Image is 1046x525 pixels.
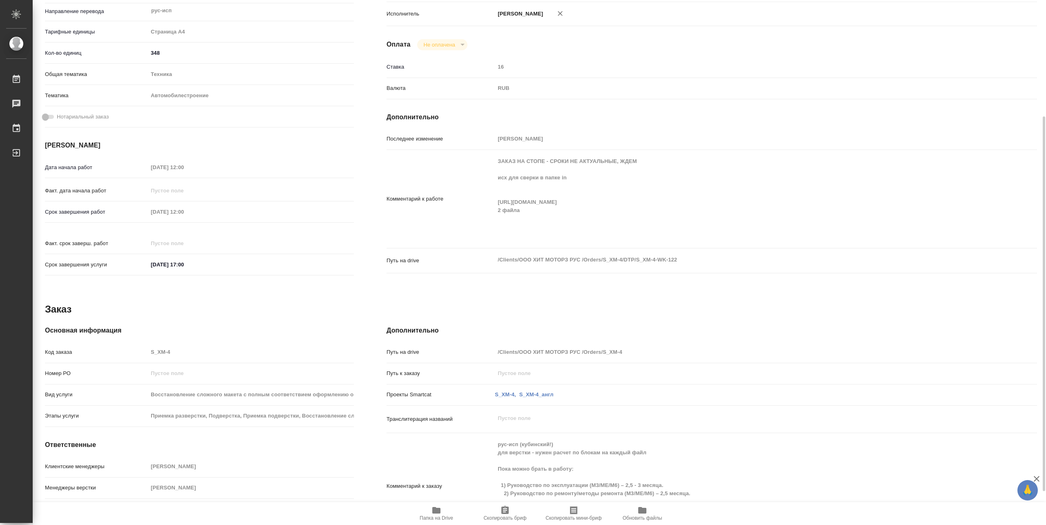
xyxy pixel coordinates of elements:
[45,326,354,335] h4: Основная информация
[387,10,495,18] p: Исполнитель
[148,367,354,379] input: Пустое поле
[495,81,983,95] div: RUB
[148,47,354,59] input: ✎ Введи что-нибудь
[45,303,72,316] h2: Заказ
[57,113,109,121] span: Нотариальный заказ
[495,367,983,379] input: Пустое поле
[148,482,354,494] input: Пустое поле
[623,515,662,521] span: Обновить файлы
[387,40,411,49] h4: Оплата
[45,484,148,492] p: Менеджеры верстки
[495,154,983,242] textarea: ЗАКАЗ НА СТОПЕ - СРОКИ НЕ АКТУАЛЬНЫЕ, ЖДЕМ исх для сверки в папке in [URL][DOMAIN_NAME] 2 файла
[148,460,354,472] input: Пустое поле
[45,369,148,378] p: Номер РО
[148,410,354,422] input: Пустое поле
[551,4,569,22] button: Удалить исполнителя
[387,84,495,92] p: Валюта
[45,28,148,36] p: Тарифные единицы
[387,391,495,399] p: Проекты Smartcat
[45,239,148,248] p: Факт. срок заверш. работ
[1021,482,1035,499] span: 🙏
[148,25,354,39] div: Страница А4
[1017,480,1038,500] button: 🙏
[148,346,354,358] input: Пустое поле
[483,515,526,521] span: Скопировать бриф
[387,348,495,356] p: Путь на drive
[417,39,467,50] div: Не оплачена
[387,482,495,490] p: Комментарий к заказу
[471,502,539,525] button: Скопировать бриф
[539,502,608,525] button: Скопировать мини-бриф
[45,141,354,150] h4: [PERSON_NAME]
[387,369,495,378] p: Путь к заказу
[545,515,601,521] span: Скопировать мини-бриф
[387,326,1037,335] h4: Дополнительно
[45,92,148,100] p: Тематика
[495,346,983,358] input: Пустое поле
[148,237,219,249] input: Пустое поле
[495,133,983,145] input: Пустое поле
[45,187,148,195] p: Факт. дата начала работ
[387,195,495,203] p: Комментарий к работе
[45,440,354,450] h4: Ответственные
[45,7,148,16] p: Направление перевода
[387,112,1037,122] h4: Дополнительно
[402,502,471,525] button: Папка на Drive
[387,415,495,423] p: Транслитерация названий
[420,515,453,521] span: Папка на Drive
[608,502,677,525] button: Обновить файлы
[45,163,148,172] p: Дата начала работ
[148,259,219,270] input: ✎ Введи что-нибудь
[45,49,148,57] p: Кол-во единиц
[495,391,516,398] a: S_XM-4,
[45,208,148,216] p: Срок завершения работ
[45,391,148,399] p: Вид услуги
[148,185,219,197] input: Пустое поле
[387,257,495,265] p: Путь на drive
[45,412,148,420] p: Этапы услуги
[45,261,148,269] p: Срок завершения услуги
[387,63,495,71] p: Ставка
[45,462,148,471] p: Клиентские менеджеры
[519,391,554,398] a: S_XM-4_англ
[495,10,543,18] p: [PERSON_NAME]
[495,253,983,267] textarea: /Clients/ООО ХИТ МОТОРЗ РУС /Orders/S_XM-4/DTP/S_XM-4-WK-122
[387,135,495,143] p: Последнее изменение
[495,61,983,73] input: Пустое поле
[421,41,458,48] button: Не оплачена
[148,206,219,218] input: Пустое поле
[148,89,354,103] div: Автомобилестроение
[45,70,148,78] p: Общая тематика
[148,67,354,81] div: Техника
[148,161,219,173] input: Пустое поле
[45,348,148,356] p: Код заказа
[148,389,354,400] input: Пустое поле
